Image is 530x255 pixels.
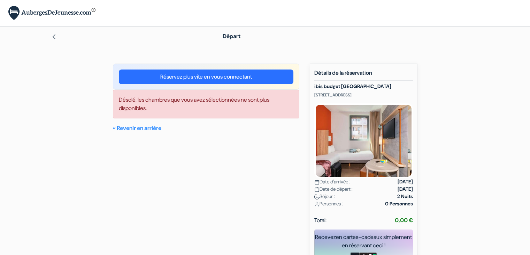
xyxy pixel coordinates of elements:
[398,185,413,193] strong: [DATE]
[119,70,293,84] a: Réservez plus vite en vous connectant
[314,233,413,250] div: Recevez en cartes-cadeaux simplement en réservant ceci !
[314,202,320,207] img: user_icon.svg
[314,178,350,185] span: Date d'arrivée :
[314,180,320,185] img: calendar.svg
[398,178,413,185] strong: [DATE]
[314,187,320,192] img: calendar.svg
[8,6,95,20] img: AubergesDeJeunesse.com
[223,32,240,40] span: Départ
[314,216,327,225] span: Total:
[314,83,413,89] h5: ibis budget [GEOGRAPHIC_DATA]
[314,185,353,193] span: Date de départ :
[395,217,413,224] strong: 0,00 €
[314,193,335,200] span: Séjour :
[385,200,413,207] strong: 0 Personnes
[113,124,161,132] a: « Revenir en arrière
[314,70,413,81] h5: Détails de la réservation
[397,193,413,200] strong: 2 Nuits
[314,200,343,207] span: Personnes :
[51,34,57,39] img: left_arrow.svg
[113,90,299,118] div: Désolé, les chambres que vous avez sélectionnées ne sont plus disponibles.
[314,194,320,199] img: moon.svg
[314,92,413,98] p: [STREET_ADDRESS]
